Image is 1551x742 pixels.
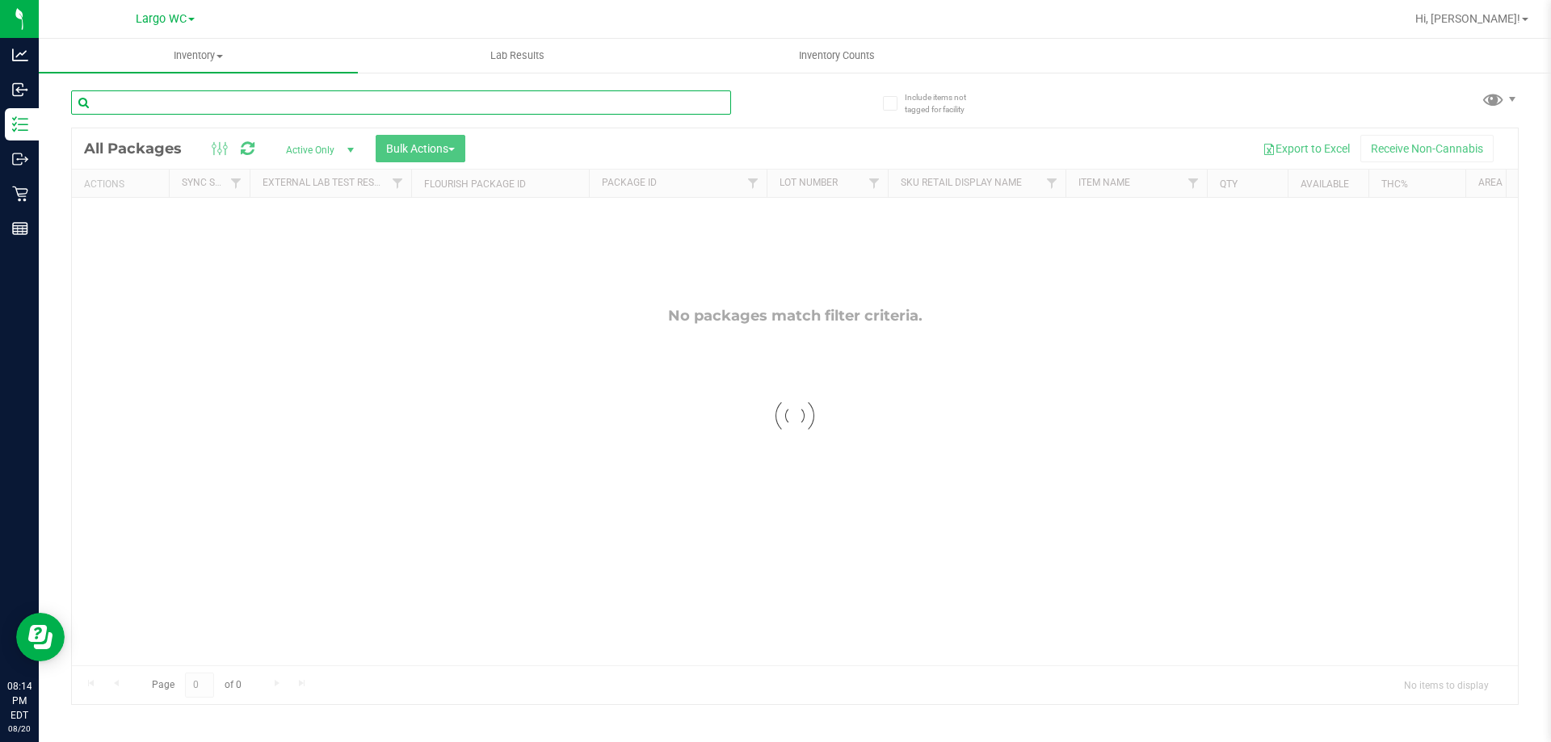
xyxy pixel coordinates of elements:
[12,151,28,167] inline-svg: Outbound
[12,82,28,98] inline-svg: Inbound
[7,723,32,735] p: 08/20
[71,90,731,115] input: Search Package ID, Item Name, SKU, Lot or Part Number...
[677,39,996,73] a: Inventory Counts
[12,47,28,63] inline-svg: Analytics
[12,186,28,202] inline-svg: Retail
[136,12,187,26] span: Largo WC
[12,220,28,237] inline-svg: Reports
[905,91,986,115] span: Include items not tagged for facility
[16,613,65,661] iframe: Resource center
[12,116,28,132] inline-svg: Inventory
[469,48,566,63] span: Lab Results
[358,39,677,73] a: Lab Results
[777,48,897,63] span: Inventory Counts
[39,48,358,63] span: Inventory
[39,39,358,73] a: Inventory
[7,679,32,723] p: 08:14 PM EDT
[1415,12,1520,25] span: Hi, [PERSON_NAME]!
